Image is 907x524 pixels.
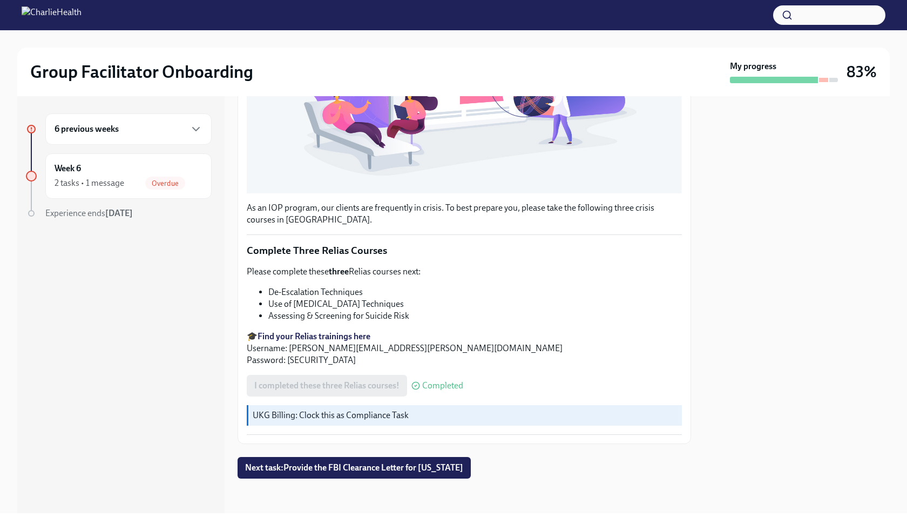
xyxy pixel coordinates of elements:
h2: Group Facilitator Onboarding [30,61,253,83]
li: De-Escalation Techniques [268,286,682,298]
div: 6 previous weeks [45,113,212,145]
a: Find your Relias trainings here [258,331,370,341]
span: Overdue [145,179,185,187]
p: Please complete these Relias courses next: [247,266,682,278]
p: Complete Three Relias Courses [247,244,682,258]
div: 2 tasks • 1 message [55,177,124,189]
strong: My progress [730,61,776,72]
h3: 83% [847,62,877,82]
h6: Week 6 [55,163,81,174]
span: Experience ends [45,208,133,218]
p: UKG Billing: Clock this as Compliance Task [253,409,678,421]
button: Next task:Provide the FBI Clearance Letter for [US_STATE] [238,457,471,479]
h6: 6 previous weeks [55,123,119,135]
li: Assessing & Screening for Suicide Risk [268,310,682,322]
span: Next task : Provide the FBI Clearance Letter for [US_STATE] [245,462,463,473]
p: As an IOP program, our clients are frequently in crisis. To best prepare you, please take the fol... [247,202,682,226]
a: Week 62 tasks • 1 messageOverdue [26,153,212,199]
li: Use of [MEDICAL_DATA] Techniques [268,298,682,310]
img: CharlieHealth [22,6,82,24]
p: 🎓 Username: [PERSON_NAME][EMAIL_ADDRESS][PERSON_NAME][DOMAIN_NAME] Password: [SECURITY_DATA] [247,331,682,366]
strong: [DATE] [105,208,133,218]
strong: three [329,266,349,277]
span: Completed [422,381,463,390]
